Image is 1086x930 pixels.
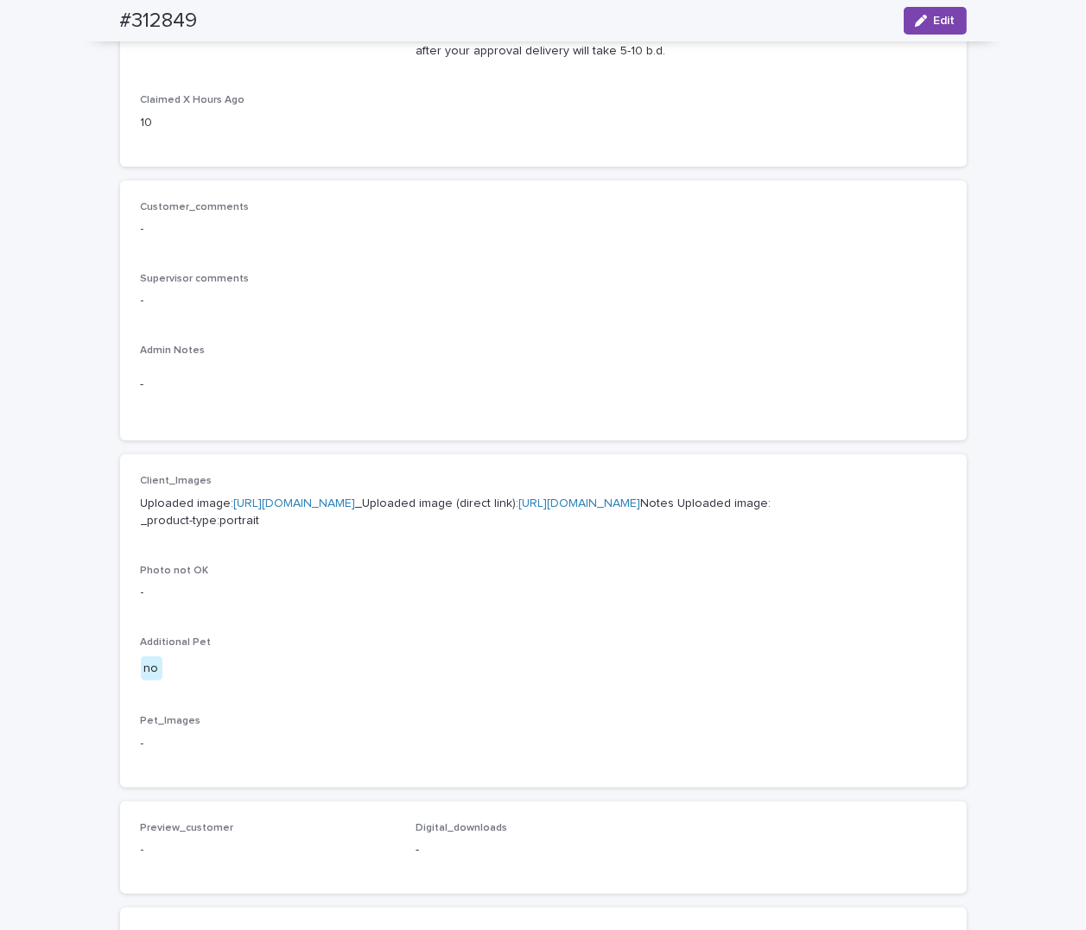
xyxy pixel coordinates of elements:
button: Edit [904,7,967,35]
p: - [141,584,946,602]
span: Admin Notes [141,345,206,356]
span: Claimed X Hours Ago [141,95,245,105]
p: - [141,735,946,753]
span: Customer_comments [141,202,250,212]
span: Supervisor comments [141,274,250,284]
span: Preview_customer [141,823,234,833]
a: [URL][DOMAIN_NAME] [234,497,356,509]
h2: #312849 [120,9,198,34]
a: [URL][DOMAIN_NAME] [519,497,641,509]
span: Additional Pet [141,637,212,648]
span: Client_Images [141,476,213,486]
p: - [141,292,946,310]
p: - [416,841,670,859]
p: - [141,220,946,238]
p: - [141,376,946,394]
span: Digital_downloads [416,823,507,833]
p: - [141,841,396,859]
span: Edit [934,15,956,27]
p: FREE SHIPPING - preview in 1-2 business days, after your approval delivery will take 5-10 b.d. [416,24,670,60]
p: 10 [141,114,396,132]
span: Photo not OK [141,566,209,576]
p: Uploaded image: _Uploaded image (direct link): Notes Uploaded image: _product-type:portrait [141,495,946,531]
span: Pet_Images [141,716,201,726]
div: no [141,656,162,681]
